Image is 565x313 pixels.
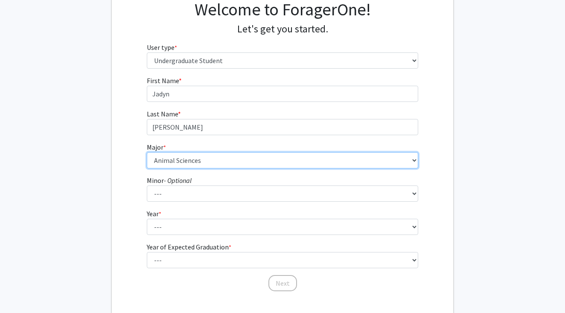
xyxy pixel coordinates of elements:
button: Next [268,275,297,291]
label: Minor [147,175,192,185]
label: User type [147,42,177,52]
span: Last Name [147,110,178,118]
iframe: Chat [6,275,36,307]
h4: Let's get you started. [147,23,419,35]
span: First Name [147,76,179,85]
label: Year [147,209,161,219]
label: Year of Expected Graduation [147,242,231,252]
label: Major [147,142,166,152]
i: - Optional [164,176,192,185]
